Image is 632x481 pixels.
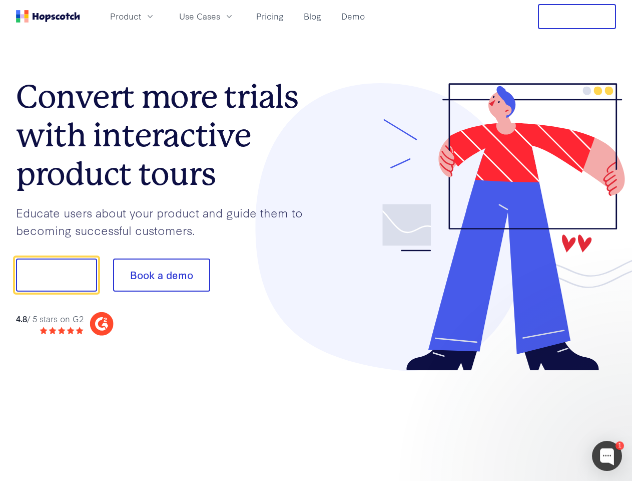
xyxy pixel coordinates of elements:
span: Use Cases [179,10,220,23]
a: Blog [300,8,325,25]
div: 1 [615,441,624,450]
a: Demo [337,8,369,25]
strong: 4.8 [16,313,27,324]
h1: Convert more trials with interactive product tours [16,78,316,193]
button: Free Trial [538,4,616,29]
button: Product [104,8,161,25]
button: Use Cases [173,8,240,25]
p: Educate users about your product and guide them to becoming successful customers. [16,204,316,238]
button: Book a demo [113,259,210,292]
a: Home [16,10,80,23]
button: Show me! [16,259,97,292]
div: / 5 stars on G2 [16,313,84,325]
a: Pricing [252,8,288,25]
span: Product [110,10,141,23]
